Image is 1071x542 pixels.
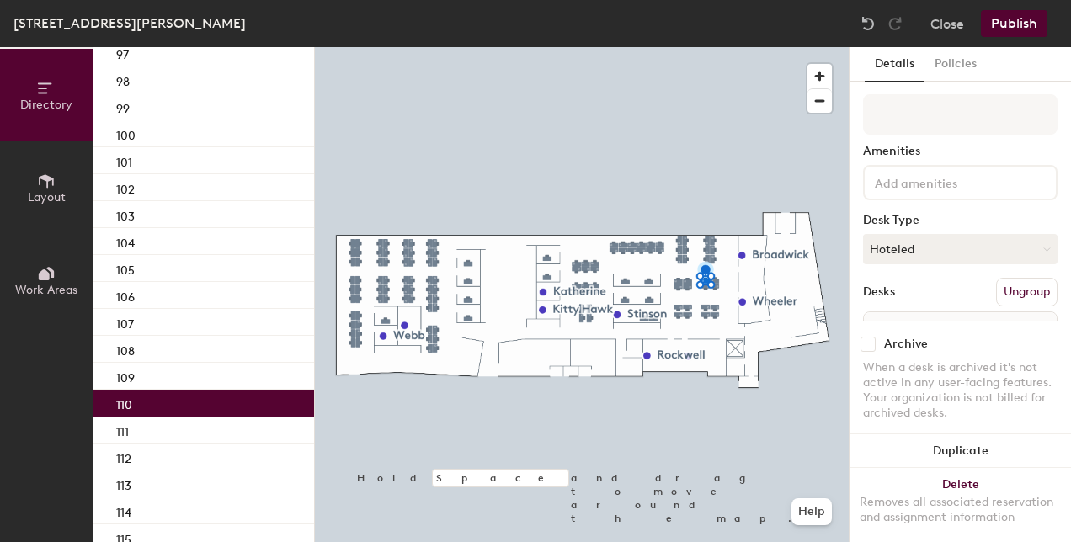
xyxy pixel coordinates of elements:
p: 101 [116,151,132,170]
button: Ungroup [996,278,1058,306]
p: 110 [116,393,132,412]
p: 108 [116,339,135,359]
div: Desks [863,285,895,299]
span: Work Areas [15,283,77,297]
p: 113 [116,474,131,493]
span: Name [867,314,919,344]
div: When a desk is archived it's not active in any user-facing features. Your organization is not bil... [863,360,1058,421]
button: Duplicate [850,434,1071,468]
p: 106 [116,285,135,305]
span: Directory [20,98,72,112]
div: Amenities [863,145,1058,158]
p: 97 [116,43,129,62]
img: Redo [887,15,903,32]
p: 111 [116,420,129,439]
p: 114 [116,501,131,520]
div: [STREET_ADDRESS][PERSON_NAME] [13,13,246,34]
p: 103 [116,205,135,224]
button: DeleteRemoves all associated reservation and assignment information [850,468,1071,542]
div: Archive [884,337,928,351]
span: Layout [28,190,66,205]
p: 109 [116,366,135,385]
p: 99 [116,97,130,116]
img: Undo [860,15,877,32]
button: Policies [924,47,987,82]
button: Publish [981,10,1047,37]
p: 102 [116,178,135,197]
button: Close [930,10,964,37]
input: Add amenities [871,172,1023,192]
p: 112 [116,447,131,466]
p: 100 [116,124,136,143]
p: 104 [116,231,135,251]
p: 98 [116,70,130,89]
span: Sticker [996,314,1053,344]
p: 107 [116,312,134,332]
p: 105 [116,258,135,278]
button: Hoteled [863,234,1058,264]
div: Desk Type [863,214,1058,227]
button: Help [791,498,832,525]
button: Details [865,47,924,82]
div: Removes all associated reservation and assignment information [860,495,1061,525]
